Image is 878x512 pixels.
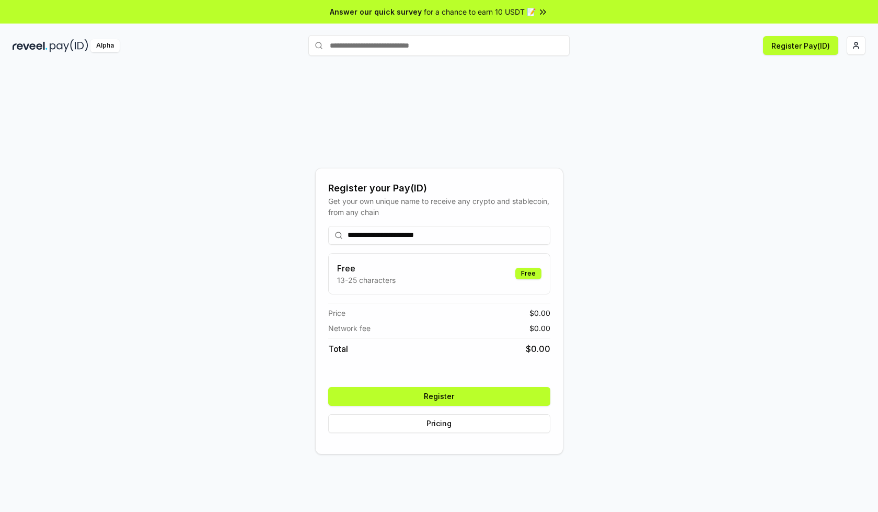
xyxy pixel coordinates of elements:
div: Register your Pay(ID) [328,181,550,196]
div: Free [515,268,541,279]
img: reveel_dark [13,39,48,52]
span: Answer our quick survey [330,6,422,17]
div: Alpha [90,39,120,52]
span: Total [328,343,348,355]
img: pay_id [50,39,88,52]
span: Price [328,308,345,318]
button: Register [328,387,550,406]
div: Get your own unique name to receive any crypto and stablecoin, from any chain [328,196,550,218]
button: Pricing [328,414,550,433]
span: $ 0.00 [529,308,550,318]
p: 13-25 characters [337,275,396,286]
span: $ 0.00 [526,343,550,355]
span: $ 0.00 [529,323,550,334]
h3: Free [337,262,396,275]
button: Register Pay(ID) [763,36,838,55]
span: Network fee [328,323,371,334]
span: for a chance to earn 10 USDT 📝 [424,6,536,17]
